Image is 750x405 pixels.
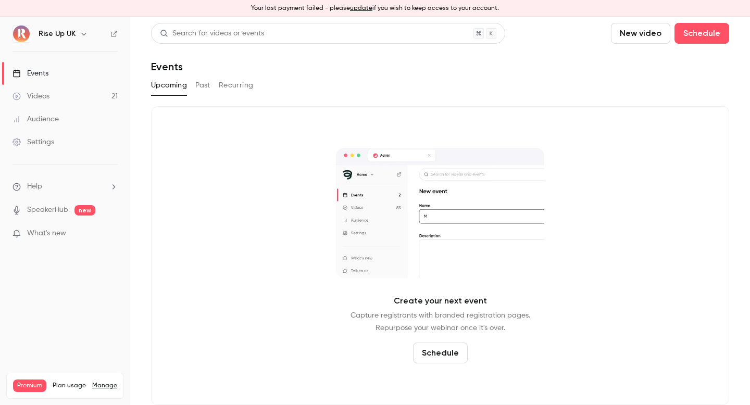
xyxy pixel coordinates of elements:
[13,379,46,392] span: Premium
[74,205,95,216] span: new
[351,309,530,334] p: Capture registrants with branded registration pages. Repurpose your webinar once it's over.
[12,137,54,147] div: Settings
[195,77,210,94] button: Past
[27,181,42,192] span: Help
[12,68,48,79] div: Events
[251,4,499,13] p: Your last payment failed - please if you wish to keep access to your account.
[105,229,118,238] iframe: Noticeable Trigger
[27,228,66,239] span: What's new
[92,382,117,390] a: Manage
[674,23,729,44] button: Schedule
[394,295,487,307] p: Create your next event
[27,205,68,216] a: SpeakerHub
[413,343,468,363] button: Schedule
[12,91,49,102] div: Videos
[53,382,86,390] span: Plan usage
[611,23,670,44] button: New video
[151,77,187,94] button: Upcoming
[13,26,30,42] img: Rise Up UK
[151,60,183,73] h1: Events
[219,77,254,94] button: Recurring
[12,114,59,124] div: Audience
[350,4,372,13] button: update
[160,28,264,39] div: Search for videos or events
[12,181,118,192] li: help-dropdown-opener
[39,29,76,39] h6: Rise Up UK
